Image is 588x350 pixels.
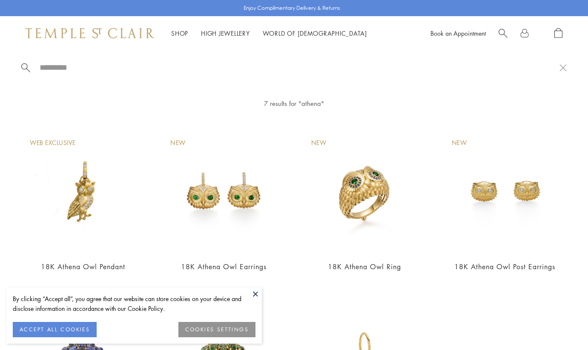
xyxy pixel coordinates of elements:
div: New [170,138,186,148]
a: ShopShop [171,29,188,37]
a: 18K Athena Owl Earrings [181,262,267,271]
img: R36865-OWLTGBS [303,130,426,253]
p: Enjoy Complimentary Delivery & Returns [244,4,340,12]
div: By clicking “Accept all”, you agree that our website can store cookies on your device and disclos... [13,294,255,313]
div: Web Exclusive [30,138,76,148]
a: Book an Appointment [430,29,486,37]
div: New [452,138,467,148]
a: High JewelleryHigh Jewellery [201,29,250,37]
img: Temple St. Clair [26,28,154,38]
img: E36186-OWLTG [162,130,285,253]
a: 18K Athena Owl Post Earrings [454,262,555,271]
a: Search [499,28,508,39]
nav: Main navigation [171,28,367,39]
button: COOKIES SETTINGS [178,322,255,337]
button: ACCEPT ALL COOKIES [13,322,97,337]
img: 18K Athena Owl Post Earrings [443,130,567,253]
a: 18K Athena Owl Ring [328,262,401,271]
div: 7 results for "athena" [181,98,407,109]
img: 18K Athena Owl Pendant [21,130,145,253]
div: New [311,138,327,148]
a: 18K Athena Owl Pendant [41,262,125,271]
a: World of [DEMOGRAPHIC_DATA]World of [DEMOGRAPHIC_DATA] [263,29,367,37]
a: Open Shopping Bag [554,28,562,39]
